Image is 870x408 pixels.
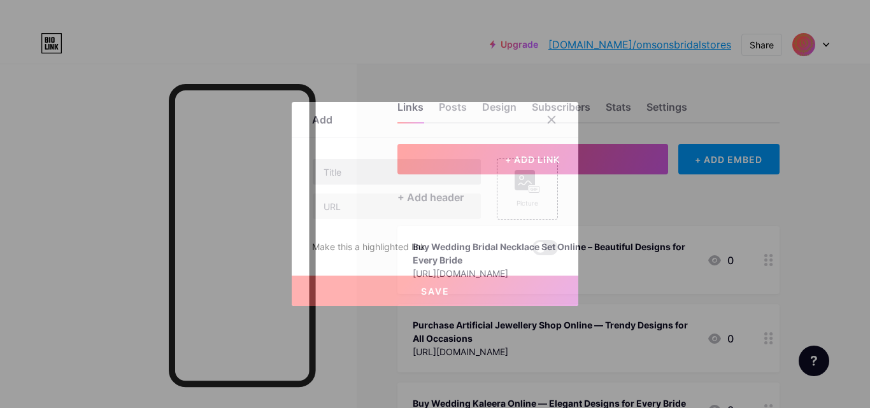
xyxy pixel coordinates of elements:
[313,193,481,219] input: URL
[312,240,425,255] div: Make this a highlighted link
[292,276,578,306] button: Save
[515,199,540,208] div: Picture
[312,112,332,127] div: Add
[313,159,481,185] input: Title
[421,286,450,297] span: Save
